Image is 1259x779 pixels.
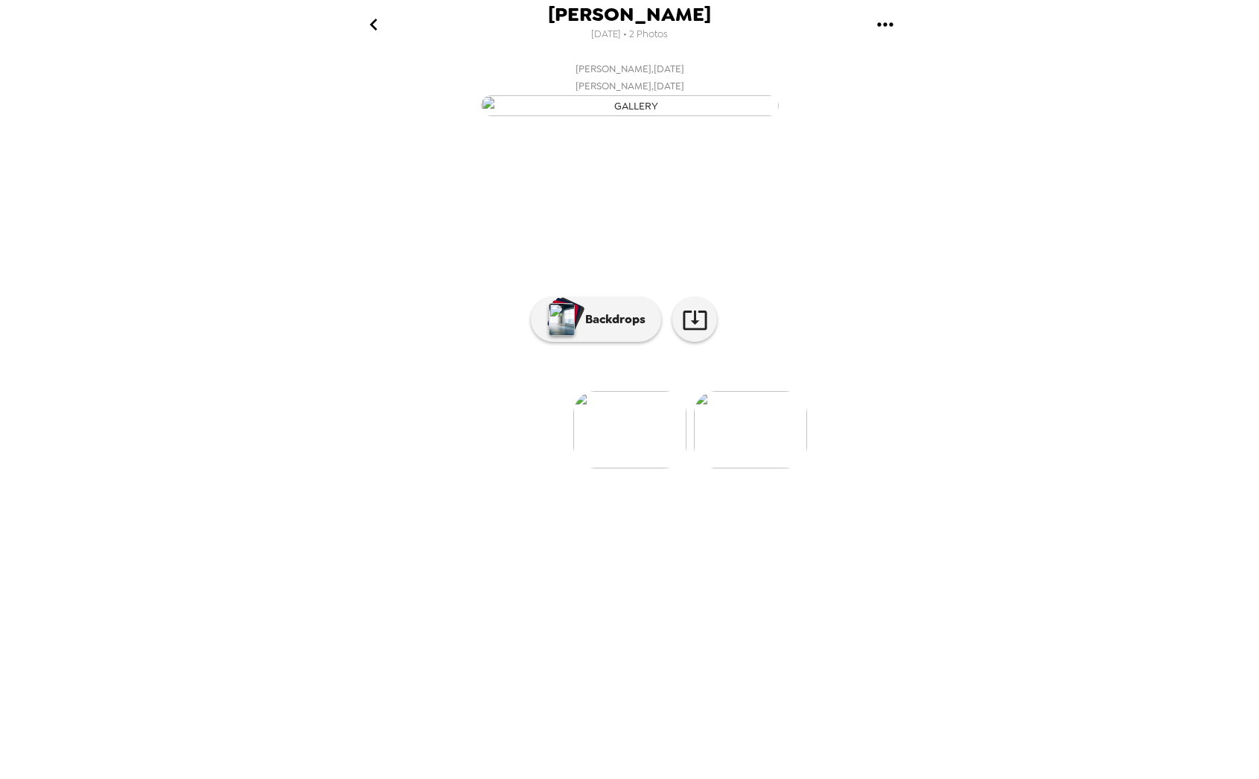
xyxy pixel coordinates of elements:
[332,56,928,121] button: [PERSON_NAME],[DATE][PERSON_NAME],[DATE]
[591,25,668,45] span: [DATE] • 2 Photos
[576,60,684,77] span: [PERSON_NAME] , [DATE]
[694,391,807,468] img: gallery
[531,297,661,342] button: Backdrops
[578,311,646,328] p: Backdrops
[576,77,684,95] span: [PERSON_NAME] , [DATE]
[548,4,711,25] span: [PERSON_NAME]
[573,391,686,468] img: gallery
[481,95,779,117] img: gallery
